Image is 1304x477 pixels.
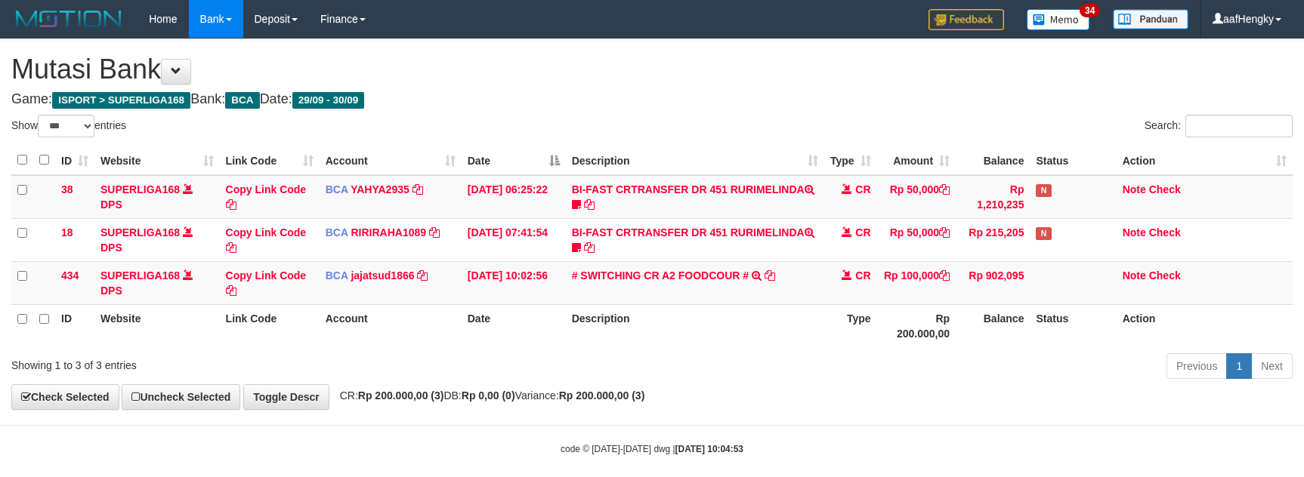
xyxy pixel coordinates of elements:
span: BCA [326,269,348,282]
th: Amount: activate to sort column ascending [877,146,956,175]
a: Check [1149,226,1181,238]
a: 1 [1226,353,1252,379]
label: Show entries [11,115,126,137]
a: Copy Link Code [226,183,307,211]
a: SUPERLIGA168 [100,226,180,238]
td: DPS [94,175,220,219]
th: Website: activate to sort column ascending [94,146,220,175]
th: Type [824,304,877,347]
th: Website [94,304,220,347]
td: Rp 100,000 [877,261,956,304]
th: Link Code [220,304,320,347]
a: Copy Link Code [226,269,307,297]
a: jajatsud1866 [351,269,414,282]
th: Type: activate to sort column ascending [824,146,877,175]
span: 34 [1080,4,1100,17]
th: Balance [956,304,1030,347]
a: Note [1123,183,1146,195]
th: Balance [956,146,1030,175]
a: SUPERLIGA168 [100,183,180,195]
span: CR: DB: Variance: [332,389,645,402]
th: ID [55,304,94,347]
td: Rp 902,095 [956,261,1030,304]
th: Status [1030,146,1116,175]
span: Has Note [1036,227,1051,240]
small: code © [DATE]-[DATE] dwg | [561,444,743,454]
th: Account [320,304,462,347]
a: Copy Rp 50,000 to clipboard [939,226,950,238]
td: [DATE] 10:02:56 [462,261,566,304]
td: [DATE] 07:41:54 [462,218,566,261]
strong: Rp 200.000,00 (3) [559,389,645,402]
div: Showing 1 to 3 of 3 entries [11,352,532,373]
img: Feedback.jpg [929,9,1004,30]
span: BCA [225,92,259,109]
span: BCA [326,183,348,195]
select: Showentries [38,115,94,137]
th: Description: activate to sort column ascending [566,146,824,175]
td: BI-FAST CRTRANSFER DR 451 RURIMELINDA [566,218,824,261]
a: YAHYA2935 [351,183,409,195]
strong: Rp 200.000,00 (3) [358,389,444,402]
a: Copy YAHYA2935 to clipboard [413,183,423,195]
span: BCA [326,226,348,238]
a: SUPERLIGA168 [100,269,180,282]
span: Has Note [1036,184,1051,197]
span: ISPORT > SUPERLIGA168 [52,92,190,109]
th: Rp 200.000,00 [877,304,956,347]
th: Date: activate to sort column descending [462,146,566,175]
td: Rp 50,000 [877,175,956,219]
img: panduan.png [1113,9,1188,29]
td: BI-FAST CRTRANSFER DR 451 RURIMELINDA [566,175,824,219]
td: DPS [94,261,220,304]
th: Date [462,304,566,347]
a: Copy # SWITCHING CR A2 FOODCOUR # to clipboard [765,269,775,282]
td: Rp 50,000 [877,218,956,261]
img: MOTION_logo.png [11,8,126,30]
strong: Rp 0,00 (0) [462,389,515,402]
a: Next [1251,353,1293,379]
a: Copy Rp 100,000 to clipboard [939,269,950,282]
strong: [DATE] 10:04:53 [675,444,743,454]
input: Search: [1185,115,1293,137]
a: Copy jajatsud1866 to clipboard [417,269,428,282]
a: Copy Link Code [226,226,307,254]
a: RIRIRAHA1089 [351,226,426,238]
a: Check Selected [11,384,119,410]
a: Copy BI-FAST CRTRANSFER DR 451 RURIMELINDA to clipboard [584,242,595,254]
th: Link Code: activate to sort column ascending [220,146,320,175]
span: 29/09 - 30/09 [292,92,365,109]
th: Action [1117,304,1293,347]
a: Copy BI-FAST CRTRANSFER DR 451 RURIMELINDA to clipboard [584,198,595,211]
a: Check [1149,269,1181,282]
th: Status [1030,304,1116,347]
span: CR [855,226,870,238]
th: Description [566,304,824,347]
a: Check [1149,183,1181,195]
span: CR [855,269,870,282]
th: ID: activate to sort column ascending [55,146,94,175]
a: Uncheck Selected [122,384,240,410]
a: Toggle Descr [243,384,329,410]
th: Account: activate to sort column ascending [320,146,462,175]
a: Note [1123,269,1146,282]
h1: Mutasi Bank [11,54,1293,85]
a: Copy Rp 50,000 to clipboard [939,183,950,195]
span: 18 [61,226,73,238]
th: Action: activate to sort column ascending [1117,146,1293,175]
td: DPS [94,218,220,261]
td: [DATE] 06:25:22 [462,175,566,219]
img: Button%20Memo.svg [1027,9,1090,30]
td: Rp 1,210,235 [956,175,1030,219]
td: Rp 215,205 [956,218,1030,261]
span: CR [855,183,870,195]
span: 38 [61,183,73,195]
a: # SWITCHING CR A2 FOODCOUR # [572,269,749,282]
label: Search: [1145,115,1293,137]
span: 434 [61,269,79,282]
h4: Game: Bank: Date: [11,92,1293,107]
a: Previous [1166,353,1227,379]
a: Copy RIRIRAHA1089 to clipboard [429,226,440,238]
a: Note [1123,226,1146,238]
